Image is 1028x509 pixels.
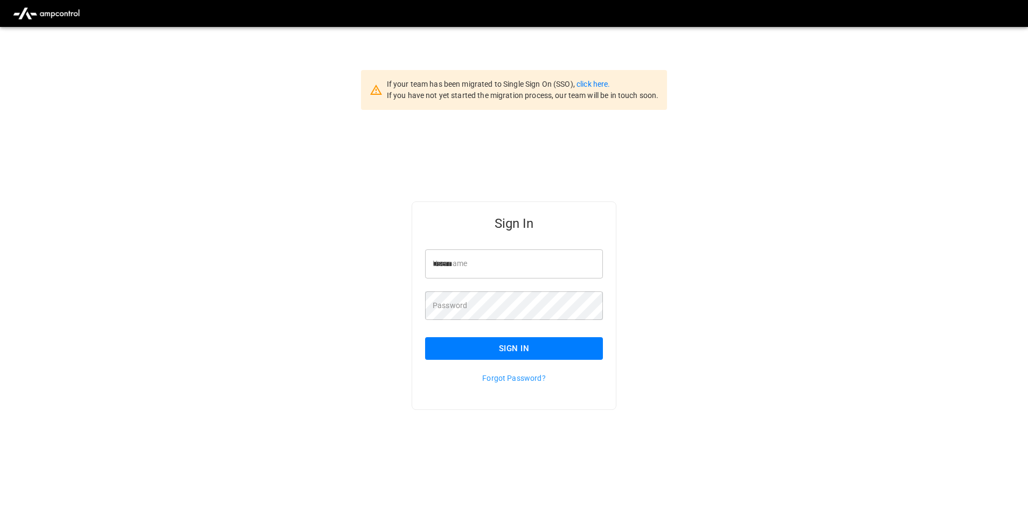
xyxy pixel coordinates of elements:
span: If you have not yet started the migration process, our team will be in touch soon. [387,91,659,100]
img: ampcontrol.io logo [9,3,84,24]
button: Sign In [425,337,603,360]
h5: Sign In [425,215,603,232]
p: Forgot Password? [425,373,603,384]
span: If your team has been migrated to Single Sign On (SSO), [387,80,576,88]
a: click here. [576,80,610,88]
